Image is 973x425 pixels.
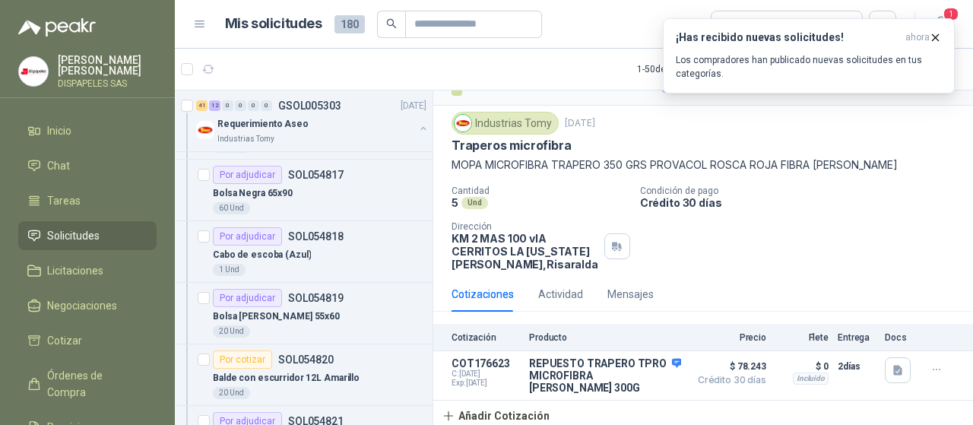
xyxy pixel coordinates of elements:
a: Inicio [18,116,157,145]
p: Bolsa [PERSON_NAME] 55x60 [213,309,340,324]
span: Tareas [47,192,81,209]
div: 0 [248,100,259,111]
p: [PERSON_NAME] [PERSON_NAME] [58,55,157,76]
p: KM 2 MAS 100 vIA CERRITOS LA [US_STATE] [PERSON_NAME] , Risaralda [452,232,598,271]
p: [DATE] [401,99,426,113]
p: REPUESTO TRAPERO TPRO MICROFIBRA [PERSON_NAME] 300G [529,357,681,394]
img: Company Logo [196,121,214,139]
p: Docs [885,332,915,343]
div: 0 [261,100,272,111]
a: 41 12 0 0 0 0 GSOL005303[DATE] Company LogoRequerimiento AseoIndustrias Tomy [196,97,429,145]
span: Solicitudes [47,227,100,244]
button: ¡Has recibido nuevas solicitudes!ahora Los compradores han publicado nuevas solicitudes en tus ca... [663,18,955,94]
span: Licitaciones [47,262,103,279]
p: GSOL005303 [278,100,341,111]
a: Solicitudes [18,221,157,250]
p: Crédito 30 días [640,196,967,209]
span: 180 [334,15,365,33]
p: Requerimiento Aseo [217,117,309,132]
a: Negociaciones [18,291,157,320]
div: 20 Und [213,325,250,338]
p: Industrias Tomy [217,133,274,145]
div: Por adjudicar [213,227,282,246]
div: 12 [209,100,220,111]
p: Condición de pago [640,186,967,196]
p: 5 [452,196,458,209]
div: 0 [222,100,233,111]
span: Cotizar [47,332,82,349]
p: 2 días [838,357,876,376]
p: Precio [690,332,766,343]
button: 1 [927,11,955,38]
p: SOL054817 [288,170,344,180]
div: Por cotizar [213,350,272,369]
p: Bolsa Negra 65x90 [213,186,293,201]
div: Actividad [538,286,583,303]
p: Traperos microfibra [452,138,572,154]
div: Incluido [793,373,829,385]
p: DISPAPELES SAS [58,79,157,88]
div: 41 [196,100,208,111]
p: Dirección [452,221,598,232]
img: Company Logo [455,115,471,132]
div: 20 Und [213,387,250,399]
span: Inicio [47,122,71,139]
span: C: [DATE] [452,369,520,379]
span: Órdenes de Compra [47,367,142,401]
div: 60 Und [213,202,250,214]
a: Licitaciones [18,256,157,285]
p: MOPA MICROFIBRA TRAPERO 350 GRS PROVACOL ROSCA ROJA FIBRA [PERSON_NAME] [452,157,955,173]
img: Company Logo [19,57,48,86]
p: Cantidad [452,186,628,196]
span: Negociaciones [47,297,117,314]
a: Por adjudicarSOL054819Bolsa [PERSON_NAME] 55x6020 Und [175,283,433,344]
h3: ¡Has recibido nuevas solicitudes! [676,31,899,44]
p: Balde con escurridor 12L Amarillo [213,371,360,385]
span: $ 78.243 [690,357,766,376]
a: Cotizar [18,326,157,355]
a: Por cotizarSOL054820Balde con escurridor 12L Amarillo20 Und [175,344,433,406]
span: 1 [943,7,959,21]
span: Exp: [DATE] [452,379,520,388]
p: $ 0 [775,357,829,376]
p: Los compradores han publicado nuevas solicitudes en tus categorías. [676,53,942,81]
h1: Mis solicitudes [225,13,322,35]
p: Producto [529,332,681,343]
a: Órdenes de Compra [18,361,157,407]
span: Crédito 30 días [690,376,766,385]
a: Por adjudicarSOL054818Cabo de escoba (Azul)1 Und [175,221,433,283]
p: COT176623 [452,357,520,369]
span: search [386,18,397,29]
p: Flete [775,332,829,343]
div: Por adjudicar [213,289,282,307]
p: Cabo de escoba (Azul) [213,248,311,262]
a: Por adjudicarSOL054817Bolsa Negra 65x9060 Und [175,160,433,221]
div: 1 - 50 de 329 [637,57,731,81]
span: ahora [905,31,930,44]
p: SOL054820 [278,354,334,365]
img: Logo peakr [18,18,96,36]
div: Mensajes [607,286,654,303]
p: Entrega [838,332,876,343]
p: [DATE] [565,116,595,131]
span: Chat [47,157,70,174]
div: Und [461,197,488,209]
div: Cotizaciones [452,286,514,303]
a: Chat [18,151,157,180]
div: Todas [721,16,753,33]
p: SOL054818 [288,231,344,242]
div: 0 [235,100,246,111]
p: SOL054819 [288,293,344,303]
div: Por adjudicar [213,166,282,184]
p: Cotización [452,332,520,343]
a: Tareas [18,186,157,215]
div: 1 Und [213,264,246,276]
div: Industrias Tomy [452,112,559,135]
